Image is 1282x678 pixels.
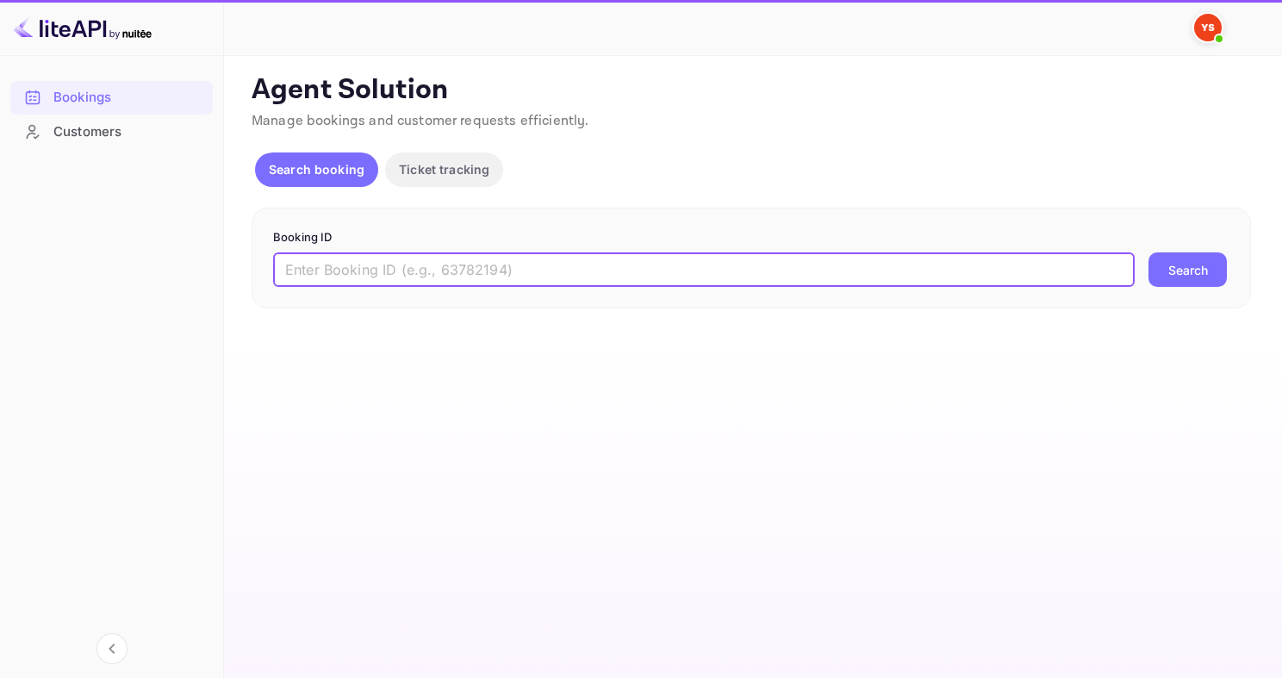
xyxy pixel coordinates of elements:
button: Search [1148,252,1227,287]
button: Collapse navigation [96,633,128,664]
div: Customers [10,115,213,149]
p: Search booking [269,160,364,178]
p: Booking ID [273,229,1229,246]
p: Ticket tracking [399,160,489,178]
p: Agent Solution [252,73,1251,108]
span: Manage bookings and customer requests efficiently. [252,112,589,130]
img: Yandex Support [1194,14,1222,41]
a: Bookings [10,81,213,113]
div: Bookings [53,88,204,108]
div: Bookings [10,81,213,115]
div: Customers [53,122,204,142]
a: Customers [10,115,213,147]
input: Enter Booking ID (e.g., 63782194) [273,252,1135,287]
img: LiteAPI logo [14,14,152,41]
